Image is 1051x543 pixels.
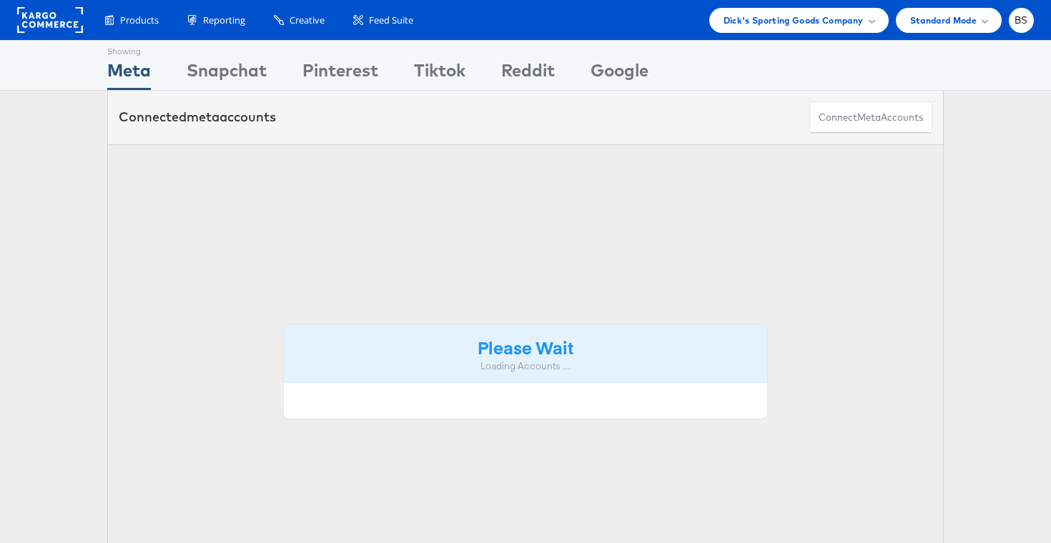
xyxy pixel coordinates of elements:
span: BS [1015,16,1028,25]
div: Loading Accounts .... [295,359,756,373]
div: Meta [107,58,151,90]
div: Connected accounts [119,108,276,126]
div: Reddit [501,58,555,90]
button: ConnectmetaAccounts [809,101,932,134]
div: Snapchat [187,58,267,90]
span: Standard Mode [910,13,977,28]
span: meta [187,109,219,125]
div: Google [591,58,648,90]
div: Tiktok [414,58,465,90]
span: Creative [290,14,325,27]
div: Pinterest [302,58,378,90]
span: meta [857,111,881,124]
div: Showing [107,41,151,58]
span: Reporting [203,14,245,27]
span: Products [120,14,159,27]
strong: Please Wait [478,335,573,359]
span: Feed Suite [369,14,413,27]
span: Dick's Sporting Goods Company [724,13,864,28]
